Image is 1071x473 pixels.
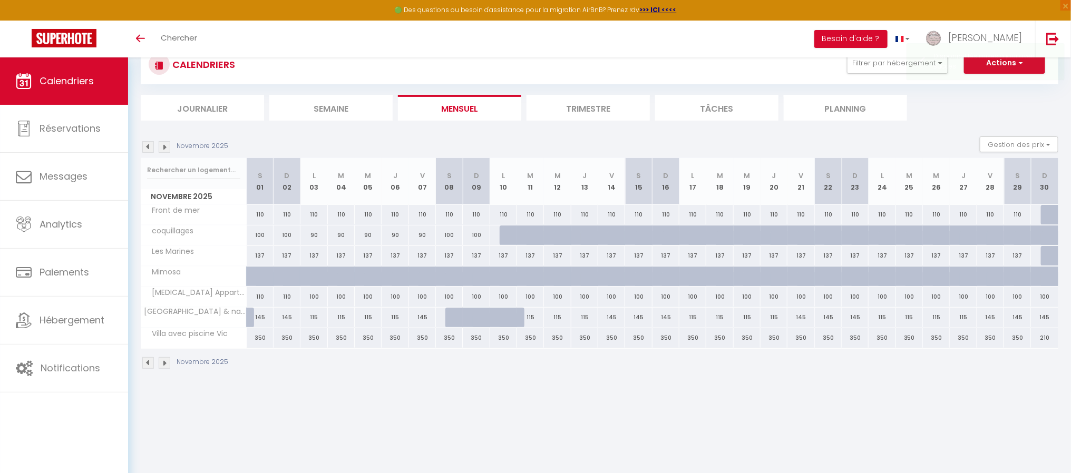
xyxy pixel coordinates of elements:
div: 110 [950,205,977,224]
div: 137 [842,246,869,265]
li: Trimestre [527,95,650,121]
div: 350 [409,328,436,348]
th: 07 [409,158,436,205]
div: 100 [896,287,923,307]
abbr: L [313,171,316,181]
div: 137 [463,246,490,265]
th: 27 [950,158,977,205]
div: 110 [923,205,950,224]
input: Rechercher un logement... [147,161,240,180]
abbr: S [1015,171,1020,181]
div: 137 [815,246,842,265]
div: 137 [869,246,895,265]
div: 115 [896,308,923,327]
span: Villa avec piscine Vic [143,328,231,340]
div: 100 [544,287,571,307]
div: 350 [896,328,923,348]
div: 137 [544,246,571,265]
div: 137 [247,246,274,265]
div: 100 [436,287,463,307]
li: Journalier [141,95,264,121]
div: 110 [436,205,463,224]
div: 100 [706,287,733,307]
abbr: D [474,171,479,181]
abbr: L [692,171,695,181]
th: 18 [706,158,733,205]
th: 23 [842,158,869,205]
div: 137 [653,246,679,265]
div: 350 [734,328,761,348]
div: 100 [869,287,895,307]
div: 115 [300,308,327,327]
abbr: M [554,171,561,181]
div: 350 [815,328,842,348]
div: 145 [247,308,274,327]
div: 110 [300,205,327,224]
abbr: L [502,171,505,181]
div: 137 [409,246,436,265]
span: Calendriers [40,74,94,87]
th: 09 [463,158,490,205]
div: 137 [1004,246,1031,265]
div: 137 [571,246,598,265]
div: 145 [842,308,869,327]
div: 90 [382,225,408,245]
span: Messages [40,170,87,183]
th: 20 [761,158,787,205]
div: 145 [625,308,652,327]
div: 100 [409,287,436,307]
abbr: V [988,171,993,181]
div: 110 [842,205,869,224]
div: 350 [653,328,679,348]
div: 110 [274,205,300,224]
div: 100 [815,287,842,307]
abbr: M [365,171,372,181]
th: 10 [490,158,517,205]
th: 12 [544,158,571,205]
div: 100 [571,287,598,307]
div: 137 [761,246,787,265]
div: 137 [787,246,814,265]
div: 115 [706,308,733,327]
div: 350 [517,328,544,348]
th: 30 [1031,158,1058,205]
th: 01 [247,158,274,205]
span: Chercher [161,32,197,43]
div: 100 [463,287,490,307]
div: 137 [490,246,517,265]
th: 11 [517,158,544,205]
div: 110 [734,205,761,224]
th: 05 [355,158,382,205]
th: 28 [977,158,1004,205]
div: 100 [625,287,652,307]
abbr: L [881,171,884,181]
span: Réservations [40,122,101,135]
a: >>> ICI <<<< [640,5,677,14]
div: 350 [355,328,382,348]
th: 15 [625,158,652,205]
div: 110 [409,205,436,224]
th: 04 [328,158,355,205]
div: 100 [977,287,1004,307]
div: 115 [544,308,571,327]
div: 145 [274,308,300,327]
th: 03 [300,158,327,205]
div: 350 [382,328,408,348]
div: 115 [679,308,706,327]
div: 110 [787,205,814,224]
div: 110 [517,205,544,224]
div: 90 [300,225,327,245]
div: Disponibilités mises à jour avec succès [933,52,1054,72]
p: Novembre 2025 [177,141,228,151]
div: 137 [274,246,300,265]
div: 115 [517,308,544,327]
div: 145 [787,308,814,327]
div: 350 [544,328,571,348]
abbr: J [961,171,966,181]
abbr: S [258,171,262,181]
div: 100 [355,287,382,307]
button: Besoin d'aide ? [814,30,888,48]
div: 137 [734,246,761,265]
th: 26 [923,158,950,205]
div: 110 [544,205,571,224]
